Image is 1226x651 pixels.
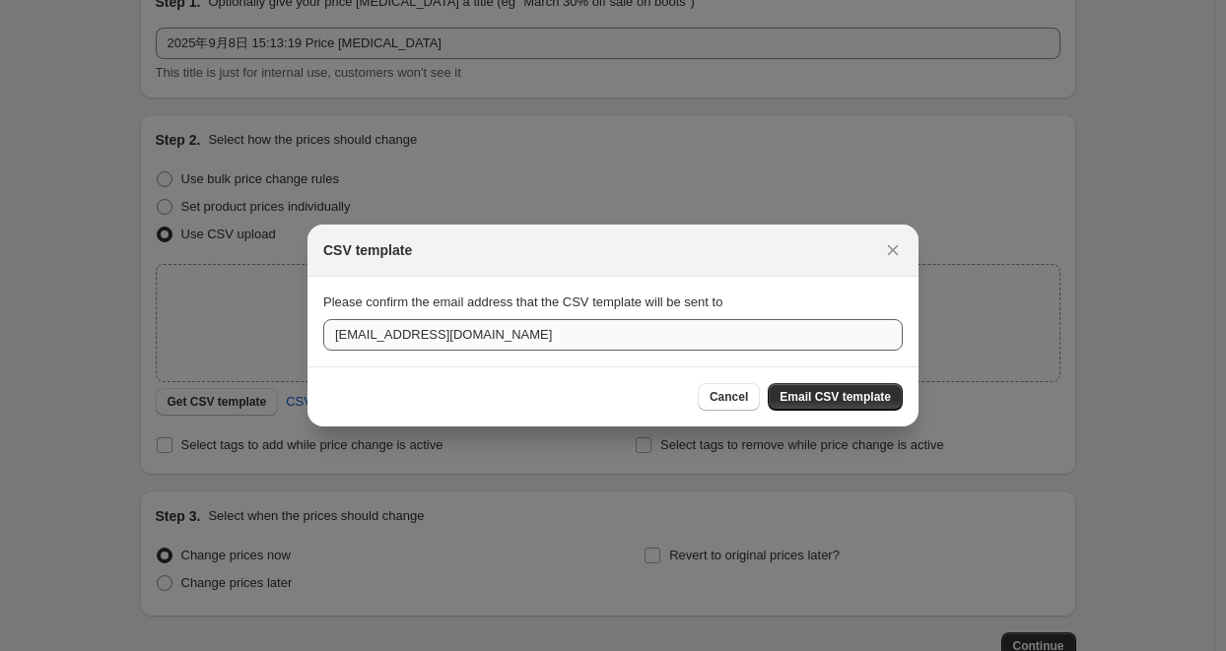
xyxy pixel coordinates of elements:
[879,236,907,264] button: Close
[323,294,722,309] span: Please confirm the email address that the CSV template will be sent to
[698,383,760,411] button: Cancel
[768,383,903,411] button: Email CSV template
[710,389,748,405] span: Cancel
[780,389,891,405] span: Email CSV template
[323,240,412,260] h2: CSV template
